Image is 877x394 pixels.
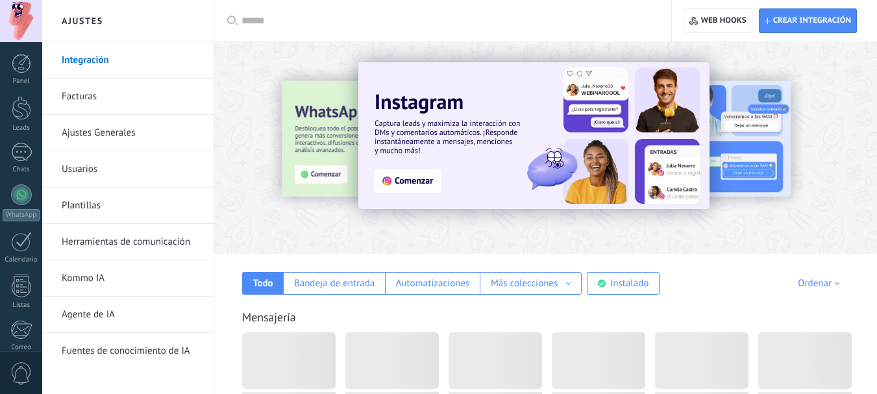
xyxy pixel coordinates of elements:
[294,277,375,289] div: Bandeja de entrada
[42,42,214,79] li: Integración
[62,115,201,151] a: Ajustes Generales
[62,79,201,115] a: Facturas
[42,297,214,333] li: Agente de IA
[42,260,214,297] li: Kommo IA
[42,333,214,369] li: Fuentes de conocimiento de IA
[62,297,201,333] a: Agente de IA
[42,151,214,188] li: Usuarios
[491,277,558,289] div: Más colecciones
[610,277,648,289] div: Instalado
[684,8,752,33] button: Web hooks
[242,310,296,325] a: Mensajería
[42,188,214,224] li: Plantillas
[62,333,201,369] a: Fuentes de conocimiento de IA
[62,42,201,79] a: Integración
[42,115,214,151] li: Ajustes Generales
[3,166,40,174] div: Chats
[3,124,40,132] div: Leads
[3,77,40,86] div: Panel
[62,224,201,260] a: Herramientas de comunicación
[3,301,40,310] div: Listas
[62,188,201,224] a: Plantillas
[3,343,40,352] div: Correo
[62,151,201,188] a: Usuarios
[759,8,857,33] button: Crear integración
[701,16,747,26] span: Web hooks
[3,256,40,264] div: Calendario
[396,277,470,289] div: Automatizaciones
[798,277,844,289] div: Ordenar
[62,260,201,297] a: Kommo IA
[358,62,710,209] img: Slide 1
[42,224,214,260] li: Herramientas de comunicación
[3,209,40,221] div: WhatsApp
[42,79,214,115] li: Facturas
[253,277,273,289] div: Todo
[773,16,851,26] span: Crear integración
